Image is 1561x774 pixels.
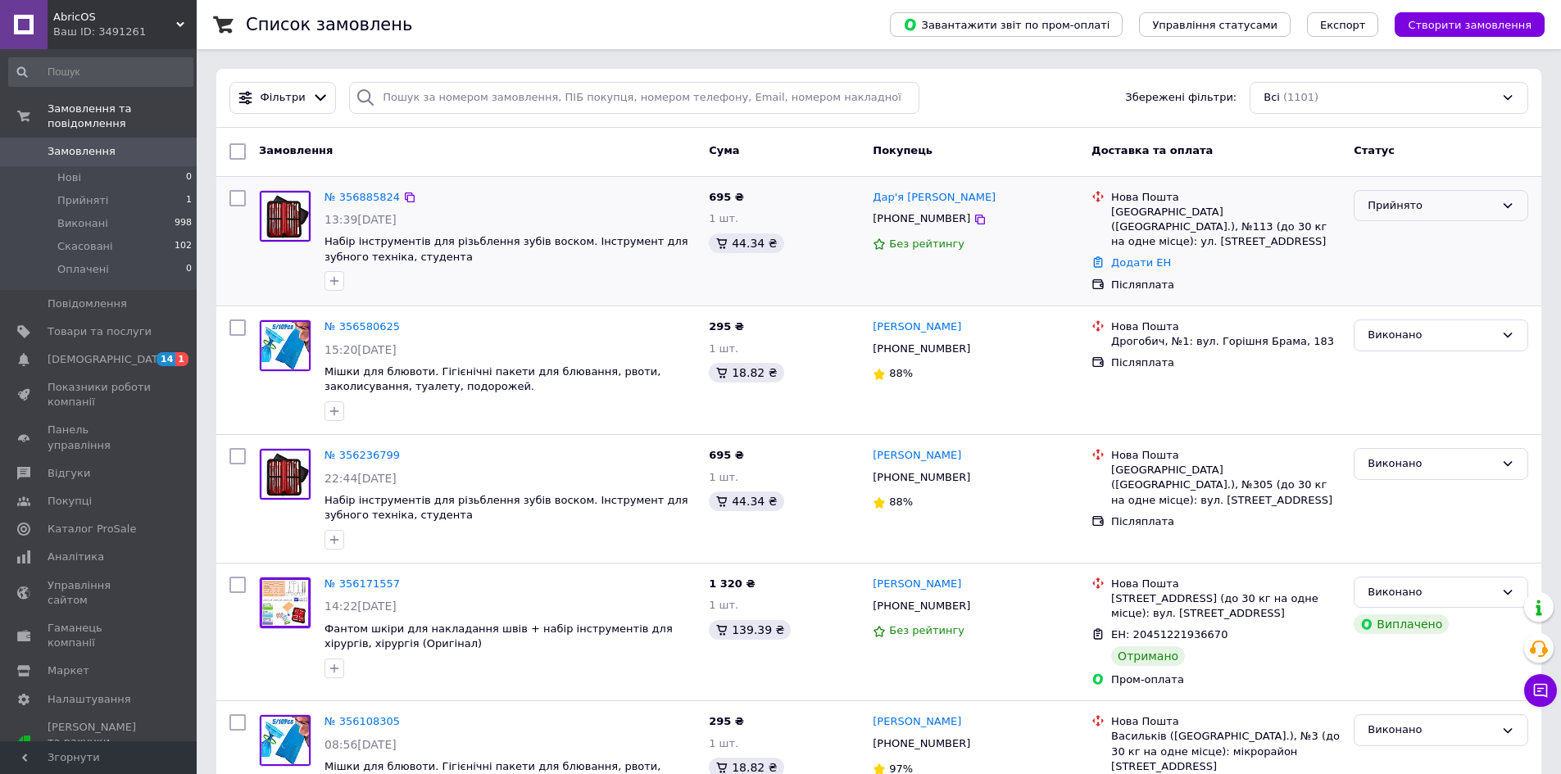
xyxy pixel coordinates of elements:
div: Виконано [1368,327,1495,344]
span: (1101) [1283,91,1318,103]
span: [DEMOGRAPHIC_DATA] [48,352,169,367]
span: 1 [175,352,188,366]
span: Фільтри [261,90,306,106]
span: 102 [175,239,192,254]
div: Виплачено [1354,614,1449,634]
span: Нові [57,170,81,185]
button: Експорт [1307,12,1379,37]
span: 88% [889,496,913,508]
span: 695 ₴ [709,191,744,203]
a: [PERSON_NAME] [873,577,961,592]
a: Мішки для блювоти. Гігієнічні пакети для блювання, рвоти, заколисування, туалету, подорожей. [324,365,660,393]
a: № 356171557 [324,577,400,590]
span: Налаштування [48,692,131,707]
span: Замовлення [48,144,116,159]
div: Нова Пошта [1111,714,1341,729]
a: [PERSON_NAME] [873,714,961,730]
div: Прийнято [1368,197,1495,215]
span: Управління сайтом [48,578,152,608]
a: [PERSON_NAME] [873,448,961,464]
input: Пошук [8,57,193,87]
a: Фантом шкіри для накладання швів + набір інструментів для хірургів, хірургія (Оригінал) [324,622,673,650]
div: Післяплата [1111,278,1341,292]
img: Фото товару [260,449,311,500]
span: 0 [186,170,192,185]
span: Збережені фільтри: [1125,90,1237,106]
span: Без рейтингу [889,238,964,250]
span: Гаманець компанії [48,621,152,650]
button: Чат з покупцем [1524,674,1557,707]
span: 14:22[DATE] [324,600,397,613]
span: Набір інструментів для різьблення зубів воском. Інструмент для зубного техніка, студента [324,235,688,263]
span: [PHONE_NUMBER] [873,342,970,355]
span: Показники роботи компанії [48,380,152,410]
span: Товари та послуги [48,324,152,339]
span: [PERSON_NAME] та рахунки [48,720,152,765]
div: Нова Пошта [1111,448,1341,463]
span: Експорт [1320,19,1366,31]
span: Статус [1354,144,1395,156]
div: Васильків ([GEOGRAPHIC_DATA].), №3 (до 30 кг на одне місце): мікрорайон [STREET_ADDRESS] [1111,729,1341,774]
span: Покупець [873,144,933,156]
span: 1 [186,193,192,208]
span: 695 ₴ [709,449,744,461]
div: 44.34 ₴ [709,233,783,253]
input: Пошук за номером замовлення, ПІБ покупця, номером телефону, Email, номером накладної [349,82,919,114]
div: Дрогобич, №1: вул. Горішня Брама, 183 [1111,334,1341,349]
a: [PERSON_NAME] [873,319,961,335]
a: Додати ЕН [1111,256,1171,269]
div: [GEOGRAPHIC_DATA] ([GEOGRAPHIC_DATA].), №113 (до 30 кг на одне місце): ул. [STREET_ADDRESS] [1111,205,1341,250]
span: 14 [157,352,175,366]
span: 08:56[DATE] [324,738,397,751]
span: 998 [175,216,192,231]
a: Дар'я [PERSON_NAME] [873,190,996,206]
div: Пром-оплата [1111,672,1341,687]
img: Фото товару [260,577,311,628]
a: № 356108305 [324,715,400,727]
span: 0 [186,262,192,277]
span: 1 шт. [709,342,738,355]
span: 13:39[DATE] [324,213,397,226]
a: Набір інструментів для різьблення зубів воском. Інструмент для зубного техніка, студента [324,494,688,522]
div: Післяплата [1111,514,1341,529]
span: Без рейтингу [889,624,964,636]
span: AbricOS [53,10,176,25]
span: [PHONE_NUMBER] [873,471,970,483]
span: Створити замовлення [1408,19,1532,31]
button: Завантажити звіт по пром-оплаті [890,12,1123,37]
span: 1 шт. [709,599,738,611]
span: [PHONE_NUMBER] [873,212,970,224]
img: Фото товару [260,320,311,371]
span: Прийняті [57,193,108,208]
a: № 356236799 [324,449,400,461]
span: Панель управління [48,423,152,452]
span: Завантажити звіт по пром-оплаті [903,17,1109,32]
span: 1 шт. [709,471,738,483]
div: Виконано [1368,722,1495,739]
span: Повідомлення [48,296,127,311]
a: № 356580625 [324,320,400,333]
span: 295 ₴ [709,320,744,333]
span: [PHONE_NUMBER] [873,737,970,749]
span: 88% [889,367,913,379]
img: Фото товару [260,191,311,242]
div: Післяплата [1111,355,1341,370]
div: Нова Пошта [1111,190,1341,205]
span: ЕН: 20451221936670 [1111,628,1227,640]
a: Фото товару [259,319,311,372]
img: Фото товару [260,715,311,766]
div: Нова Пошта [1111,577,1341,591]
span: Покупці [48,494,92,509]
div: 139.39 ₴ [709,620,791,640]
span: Оплачені [57,262,109,277]
span: 1 шт. [709,737,738,749]
a: Фото товару [259,714,311,767]
span: Доставка та оплата [1091,144,1213,156]
span: Cума [709,144,739,156]
span: Відгуки [48,466,90,481]
h1: Список замовлень [246,15,412,34]
span: Замовлення [259,144,333,156]
div: 44.34 ₴ [709,491,783,511]
span: Всі [1264,90,1280,106]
